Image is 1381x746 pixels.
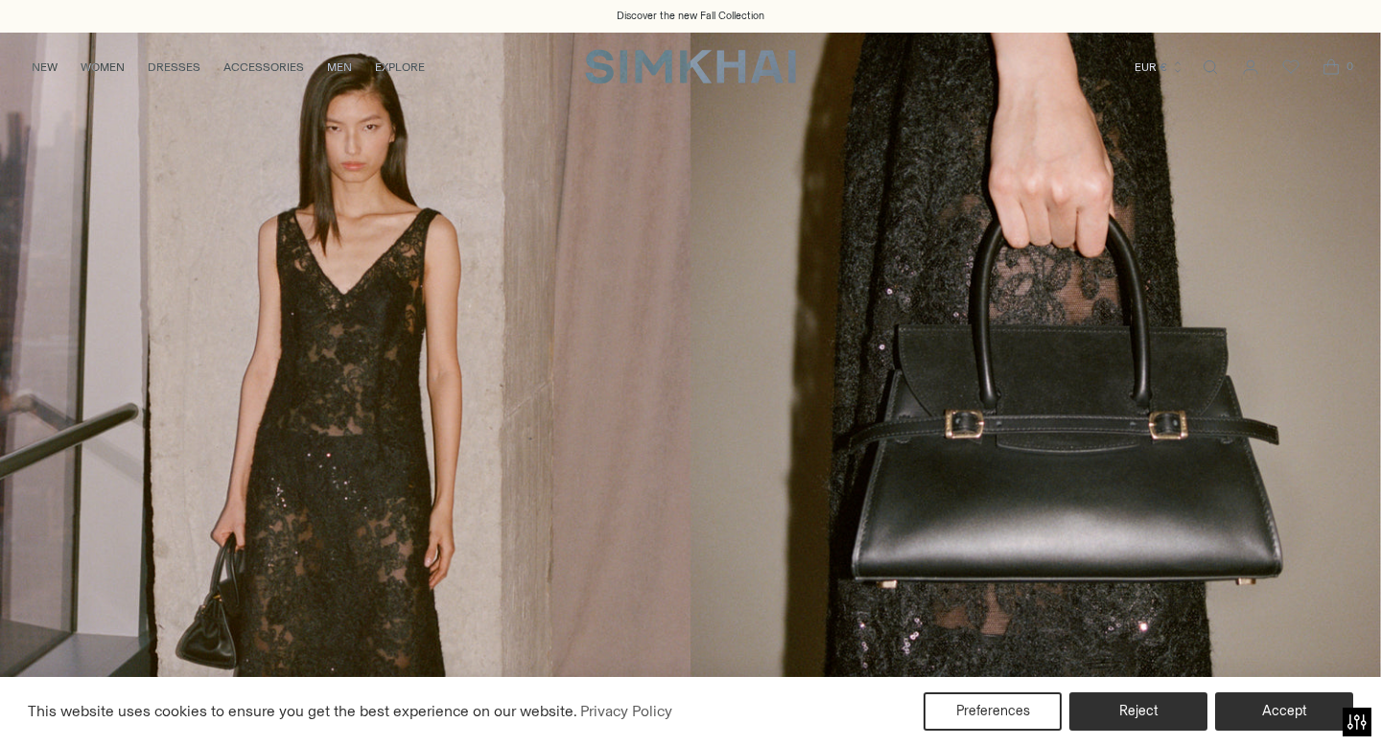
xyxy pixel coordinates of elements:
[327,46,352,88] a: MEN
[1231,48,1270,86] a: Go to the account page
[1069,692,1207,731] button: Reject
[1191,48,1229,86] a: Open search modal
[1215,692,1353,731] button: Accept
[617,9,764,24] a: Discover the new Fall Collection
[81,46,125,88] a: WOMEN
[1341,58,1358,75] span: 0
[924,692,1062,731] button: Preferences
[1312,48,1350,86] a: Open cart modal
[32,46,58,88] a: NEW
[148,46,200,88] a: DRESSES
[577,697,675,726] a: Privacy Policy (opens in a new tab)
[28,702,577,720] span: This website uses cookies to ensure you get the best experience on our website.
[223,46,304,88] a: ACCESSORIES
[375,46,425,88] a: EXPLORE
[1272,48,1310,86] a: Wishlist
[585,48,796,85] a: SIMKHAI
[1135,46,1184,88] button: EUR €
